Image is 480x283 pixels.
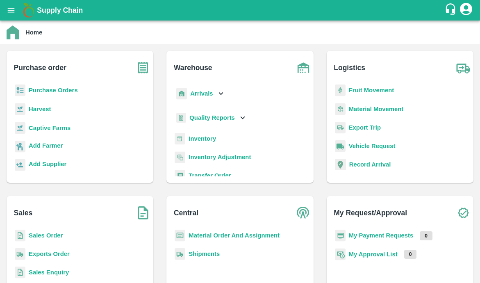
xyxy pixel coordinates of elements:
img: warehouse [293,57,314,78]
a: Harvest [29,106,51,112]
img: home [7,25,19,39]
img: fruit [335,84,346,96]
a: Add Farmer [29,141,63,152]
img: reciept [15,84,25,96]
b: Arrivals [190,90,213,97]
img: sales [15,267,25,278]
img: shipments [15,248,25,260]
img: central [293,203,314,223]
a: Add Supplier [29,160,66,171]
a: Vehicle Request [349,143,396,149]
b: My Request/Approval [334,207,407,219]
img: supplier [15,159,25,171]
img: delivery [335,122,346,134]
a: Inventory Adjustment [189,154,251,160]
a: Fruit Movement [349,87,394,94]
img: harvest [15,122,25,134]
img: truck [453,57,473,78]
a: Sales Enquiry [29,269,69,276]
img: sales [15,230,25,242]
img: whInventory [175,133,185,145]
b: Add Farmer [29,142,63,149]
button: open drawer [2,1,20,20]
b: Sales [14,207,33,219]
b: Warehouse [174,62,212,73]
a: Purchase Orders [29,87,78,94]
b: Central [174,207,198,219]
b: Logistics [334,62,365,73]
b: Supply Chain [37,6,83,14]
img: farmer [15,141,25,153]
a: Shipments [189,251,220,257]
img: recordArrival [335,159,346,170]
a: Sales Order [29,232,63,239]
img: whTransfer [175,170,185,182]
p: 0 [420,231,432,240]
a: Record Arrival [349,161,391,168]
div: Arrivals [175,84,225,103]
a: My Approval List [349,251,398,258]
a: My Payment Requests [349,232,414,239]
div: Quality Reports [175,110,247,126]
a: Inventory [189,135,216,142]
div: customer-support [444,3,459,18]
img: qualityReport [176,113,186,123]
b: Add Supplier [29,161,66,167]
a: Transfer Order [189,172,231,179]
img: centralMaterial [175,230,185,242]
img: inventory [175,151,185,163]
img: whArrival [176,88,187,100]
img: payment [335,230,346,242]
img: shipments [175,248,185,260]
a: Export Trip [349,124,381,131]
a: Captive Farms [29,125,71,131]
img: vehicle [335,140,346,152]
p: 0 [404,250,417,259]
img: logo [20,2,37,18]
a: Supply Chain [37,5,444,16]
img: soSales [133,203,153,223]
img: material [335,103,346,115]
div: account of current user [459,2,473,19]
b: Quality Reports [189,114,235,121]
img: check [453,203,473,223]
img: harvest [15,103,25,115]
a: Material Movement [349,106,404,112]
a: Material Order And Assignment [189,232,280,239]
img: purchase [133,57,153,78]
b: Purchase order [14,62,66,73]
a: Exports Order [29,251,70,257]
b: Home [25,29,42,36]
img: approval [335,248,346,260]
